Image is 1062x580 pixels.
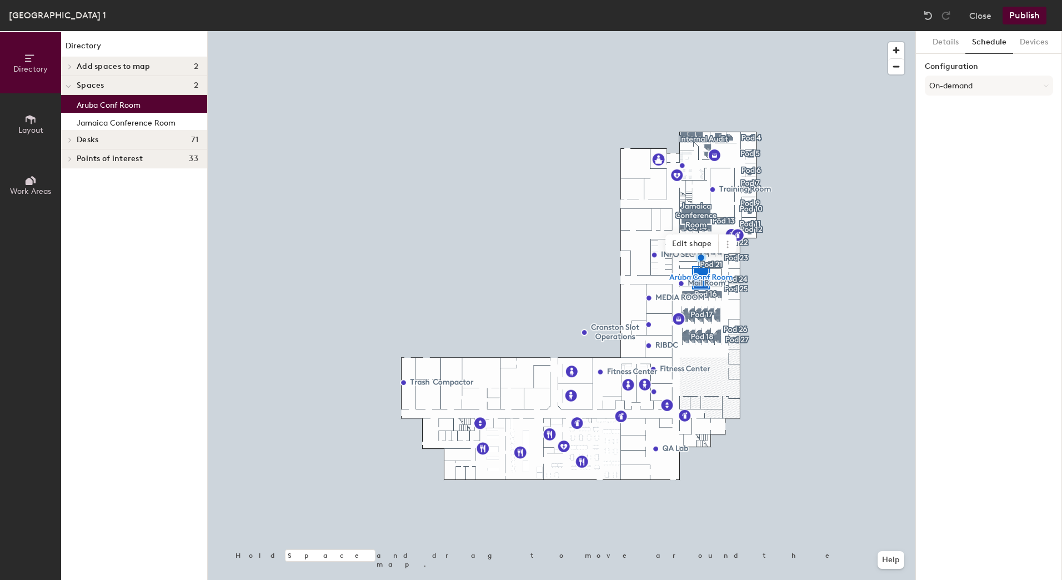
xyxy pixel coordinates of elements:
[665,234,719,253] span: Edit shape
[77,136,98,144] span: Desks
[13,64,48,74] span: Directory
[77,115,176,128] p: Jamaica Conference Room
[189,154,198,163] span: 33
[77,81,104,90] span: Spaces
[194,81,198,90] span: 2
[18,126,43,135] span: Layout
[969,7,991,24] button: Close
[925,62,1053,71] label: Configuration
[10,187,51,196] span: Work Areas
[965,31,1013,54] button: Schedule
[1003,7,1046,24] button: Publish
[9,8,106,22] div: [GEOGRAPHIC_DATA] 1
[77,62,151,71] span: Add spaces to map
[925,76,1053,96] button: On-demand
[940,10,951,21] img: Redo
[191,136,198,144] span: 71
[77,154,143,163] span: Points of interest
[923,10,934,21] img: Undo
[878,551,904,569] button: Help
[926,31,965,54] button: Details
[61,40,207,57] h1: Directory
[1013,31,1055,54] button: Devices
[194,62,198,71] span: 2
[77,97,141,110] p: Aruba Conf Room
